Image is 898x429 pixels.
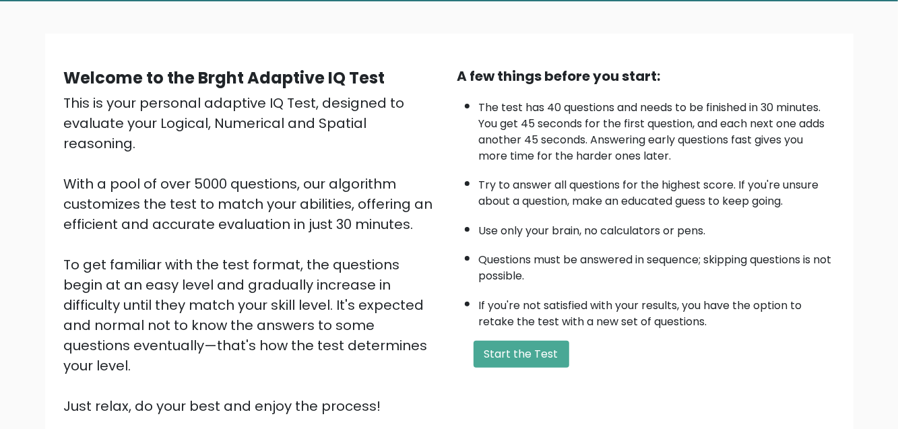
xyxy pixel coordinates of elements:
li: The test has 40 questions and needs to be finished in 30 minutes. You get 45 seconds for the firs... [479,93,835,164]
li: Use only your brain, no calculators or pens. [479,216,835,239]
li: Questions must be answered in sequence; skipping questions is not possible. [479,245,835,284]
button: Start the Test [474,341,569,368]
li: Try to answer all questions for the highest score. If you're unsure about a question, make an edu... [479,170,835,209]
div: A few things before you start: [457,66,835,86]
li: If you're not satisfied with your results, you have the option to retake the test with a new set ... [479,291,835,330]
b: Welcome to the Brght Adaptive IQ Test [64,67,385,89]
div: This is your personal adaptive IQ Test, designed to evaluate your Logical, Numerical and Spatial ... [64,93,441,416]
